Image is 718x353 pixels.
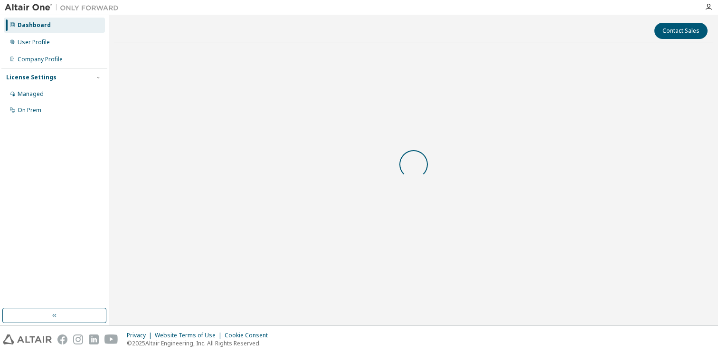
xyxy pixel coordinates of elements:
[73,334,83,344] img: instagram.svg
[5,3,123,12] img: Altair One
[18,21,51,29] div: Dashboard
[18,56,63,63] div: Company Profile
[18,106,41,114] div: On Prem
[89,334,99,344] img: linkedin.svg
[127,339,274,347] p: © 2025 Altair Engineering, Inc. All Rights Reserved.
[3,334,52,344] img: altair_logo.svg
[225,332,274,339] div: Cookie Consent
[18,38,50,46] div: User Profile
[127,332,155,339] div: Privacy
[18,90,44,98] div: Managed
[6,74,57,81] div: License Settings
[155,332,225,339] div: Website Terms of Use
[57,334,67,344] img: facebook.svg
[104,334,118,344] img: youtube.svg
[654,23,708,39] button: Contact Sales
